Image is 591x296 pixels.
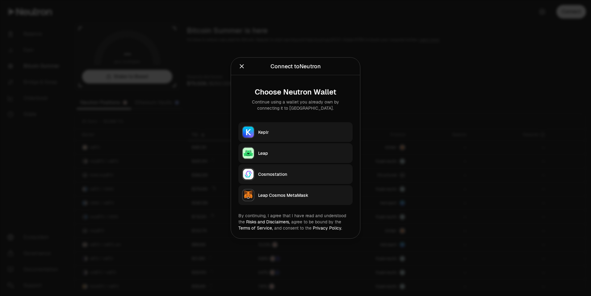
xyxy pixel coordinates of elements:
div: Keplr [258,129,349,135]
a: Privacy Policy. [313,225,342,231]
img: Leap [243,148,254,159]
button: CosmostationCosmostation [238,164,353,184]
div: Choose Neutron Wallet [243,88,348,96]
button: KeplrKeplr [238,122,353,142]
img: Leap Cosmos MetaMask [243,190,254,201]
div: Connect to Neutron [270,62,321,71]
button: Close [238,62,245,71]
div: Leap Cosmos MetaMask [258,192,349,198]
a: Terms of Service, [238,225,273,231]
div: Leap [258,150,349,156]
div: By continuing, I agree that I have read and understood the agree to be bound by the and consent t... [238,213,353,231]
img: Cosmostation [243,169,254,180]
div: Continue using a wallet you already own by connecting it to [GEOGRAPHIC_DATA]. [243,99,348,111]
a: Risks and Disclaimers, [246,219,290,225]
div: Cosmostation [258,171,349,177]
button: Leap Cosmos MetaMaskLeap Cosmos MetaMask [238,185,353,205]
img: Keplr [243,127,254,138]
button: LeapLeap [238,143,353,163]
